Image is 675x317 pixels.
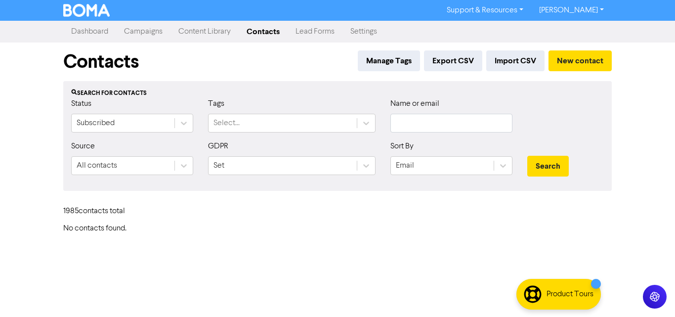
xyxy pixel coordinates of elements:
[390,98,439,110] label: Name or email
[486,50,545,71] button: Import CSV
[358,50,420,71] button: Manage Tags
[116,22,170,42] a: Campaigns
[71,98,91,110] label: Status
[63,22,116,42] a: Dashboard
[77,117,115,129] div: Subscribed
[63,4,110,17] img: BOMA Logo
[239,22,288,42] a: Contacts
[424,50,482,71] button: Export CSV
[548,50,612,71] button: New contact
[213,160,224,172] div: Set
[63,50,139,73] h1: Contacts
[71,140,95,152] label: Source
[396,160,414,172] div: Email
[71,89,604,98] div: Search for contacts
[439,2,531,18] a: Support & Resources
[390,140,414,152] label: Sort By
[208,98,224,110] label: Tags
[527,156,569,177] button: Search
[63,207,142,216] h6: 1985 contact s total
[77,160,117,172] div: All contacts
[531,2,612,18] a: [PERSON_NAME]
[626,270,675,317] iframe: Chat Widget
[288,22,342,42] a: Lead Forms
[170,22,239,42] a: Content Library
[213,117,240,129] div: Select...
[342,22,385,42] a: Settings
[63,224,612,233] h6: No contacts found.
[208,140,228,152] label: GDPR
